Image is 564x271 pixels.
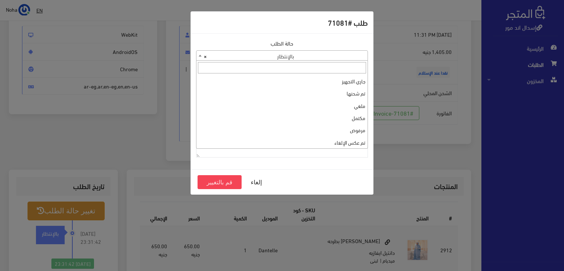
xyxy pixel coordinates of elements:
[242,175,271,189] button: إلغاء
[204,51,207,61] span: ×
[328,17,368,28] h5: طلب #71081
[196,50,368,61] span: بالإنتظار
[196,100,368,112] li: ملغي
[271,39,293,47] label: حالة الطلب
[196,87,368,99] li: تم شحنها
[196,75,368,87] li: جاري التجهيز
[196,124,368,136] li: مرفوض
[196,112,368,124] li: مكتمل
[196,51,368,61] span: بالإنتظار
[198,175,242,189] button: قم بالتغيير
[196,136,368,148] li: تم عكس الإلغاء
